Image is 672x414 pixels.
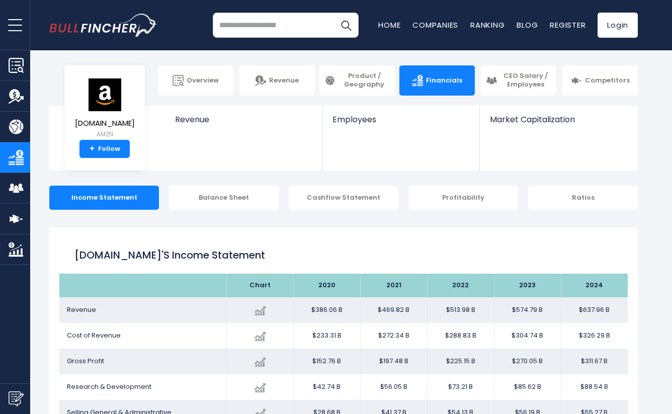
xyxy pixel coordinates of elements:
[561,274,628,297] th: 2024
[165,106,322,141] a: Revenue
[408,186,518,210] div: Profitability
[332,115,469,124] span: Employees
[67,382,151,391] span: Research & Development
[226,274,293,297] th: Chart
[360,323,427,349] td: $272.34 B
[293,323,360,349] td: $233.31 B
[175,115,312,124] span: Revenue
[494,323,561,349] td: $304.74 B
[481,65,556,96] a: CEO Salary / Employees
[360,297,427,323] td: $469.82 B
[67,330,121,340] span: Cost of Revenue
[49,186,159,210] div: Income Statement
[269,76,299,85] span: Revenue
[360,274,427,297] th: 2021
[378,20,400,30] a: Home
[319,65,395,96] a: Product / Geography
[517,20,538,30] a: Blog
[360,374,427,400] td: $56.05 B
[480,106,637,141] a: Market Capitalization
[427,323,494,349] td: $288.83 B
[75,130,135,139] small: AMZN
[500,72,551,89] span: CEO Salary / Employees
[427,349,494,374] td: $225.15 B
[494,349,561,374] td: $270.05 B
[598,13,638,38] a: Login
[490,115,627,124] span: Market Capitalization
[561,297,628,323] td: $637.96 B
[74,247,613,263] h1: [DOMAIN_NAME]'s Income Statement
[494,274,561,297] th: 2023
[412,20,458,30] a: Companies
[562,65,638,96] a: Competitors
[561,349,628,374] td: $311.67 B
[561,323,628,349] td: $326.29 B
[494,374,561,400] td: $85.62 B
[333,13,359,38] button: Search
[399,65,475,96] a: Financials
[75,119,135,128] span: [DOMAIN_NAME]
[470,20,505,30] a: Ranking
[74,77,135,140] a: [DOMAIN_NAME] AMZN
[187,76,219,85] span: Overview
[239,65,315,96] a: Revenue
[550,20,585,30] a: Register
[79,140,130,158] a: +Follow
[67,305,96,314] span: Revenue
[528,186,638,210] div: Ratios
[426,76,462,85] span: Financials
[427,274,494,297] th: 2022
[293,349,360,374] td: $152.76 B
[427,297,494,323] td: $513.98 B
[67,356,104,366] span: Gross Profit
[49,14,157,37] a: Go to homepage
[158,65,233,96] a: Overview
[339,72,390,89] span: Product / Geography
[293,297,360,323] td: $386.06 B
[293,374,360,400] td: $42.74 B
[322,106,479,141] a: Employees
[49,14,157,37] img: bullfincher logo
[427,374,494,400] td: $73.21 B
[169,186,279,210] div: Balance Sheet
[289,186,398,210] div: Cashflow Statement
[360,349,427,374] td: $197.48 B
[293,274,360,297] th: 2020
[90,144,95,153] strong: +
[585,76,630,85] span: Competitors
[494,297,561,323] td: $574.79 B
[561,374,628,400] td: $88.54 B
